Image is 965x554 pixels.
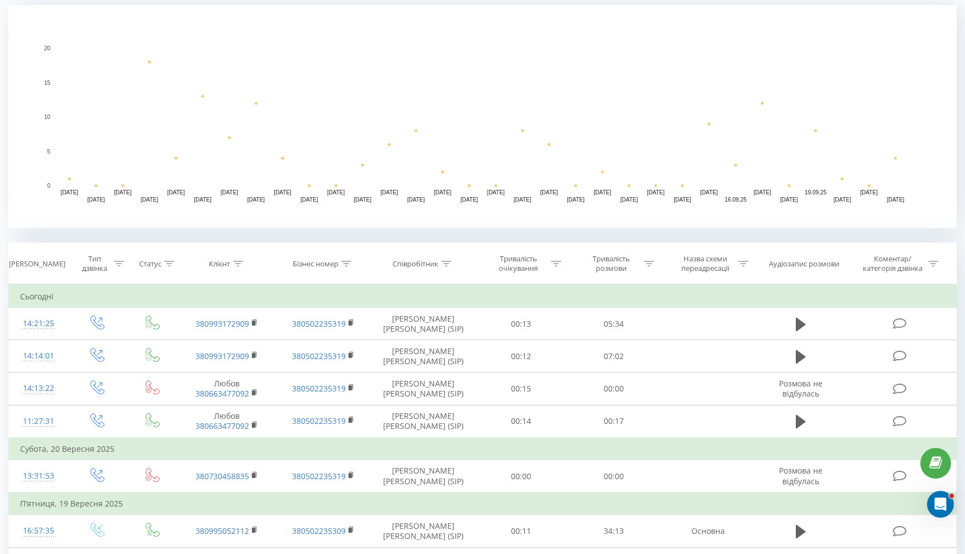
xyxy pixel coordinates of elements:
a: 380502235319 [292,471,346,481]
td: [PERSON_NAME] [PERSON_NAME] (SIP) [371,460,475,493]
a: 380993172909 [195,318,249,329]
text: 0 [47,183,50,189]
text: [DATE] [487,189,505,195]
div: 16:57:35 [20,520,57,542]
text: [DATE] [327,189,345,195]
td: 00:14 [475,405,567,438]
a: 380502235319 [292,318,346,329]
div: Співробітник [393,259,438,269]
td: 00:00 [567,460,660,493]
div: Тривалість розмови [581,254,641,273]
div: Коментар/категорія дзвінка [860,254,925,273]
text: [DATE] [620,197,638,203]
text: [DATE] [594,189,612,195]
a: 380995052112 [195,526,249,536]
td: 07:02 [567,340,660,372]
text: [DATE] [753,189,771,195]
div: Бізнес номер [293,259,338,269]
text: [DATE] [300,197,318,203]
td: [PERSON_NAME] [PERSON_NAME] (SIP) [371,515,475,547]
td: 00:13 [475,308,567,340]
a: 380663477092 [195,421,249,431]
text: [DATE] [221,189,238,195]
a: 380502235319 [292,415,346,426]
text: [DATE] [434,189,452,195]
span: Розмова не відбулась [779,378,823,399]
a: 380502235309 [292,526,346,536]
text: [DATE] [514,197,532,203]
text: [DATE] [407,197,425,203]
a: 380502235319 [292,383,346,394]
text: [DATE] [887,197,905,203]
text: [DATE] [247,197,265,203]
div: Тривалість очікування [489,254,548,273]
span: Розмова не відбулась [779,465,823,486]
a: 380993172909 [195,351,249,361]
text: [DATE] [700,189,718,195]
div: Статус [139,259,161,269]
text: [DATE] [141,197,159,203]
div: 14:21:25 [20,313,57,335]
text: [DATE] [87,197,105,203]
div: Аудіозапис розмови [769,259,839,269]
td: 00:00 [567,372,660,405]
text: [DATE] [833,197,851,203]
text: [DATE] [860,189,878,195]
text: [DATE] [673,197,691,203]
text: [DATE] [194,197,212,203]
text: 5 [47,149,50,155]
text: [DATE] [354,197,372,203]
text: [DATE] [380,189,398,195]
text: [DATE] [460,197,478,203]
td: [PERSON_NAME] [PERSON_NAME] (SIP) [371,372,475,405]
td: [PERSON_NAME] [PERSON_NAME] (SIP) [371,340,475,372]
div: 14:14:01 [20,345,57,367]
text: [DATE] [567,197,585,203]
td: [PERSON_NAME] [PERSON_NAME] (SIP) [371,405,475,438]
div: 14:13:22 [20,378,57,399]
td: 00:17 [567,405,660,438]
td: 00:00 [475,460,567,493]
td: 00:15 [475,372,567,405]
td: Любов [179,372,275,405]
text: 15 [44,80,51,86]
text: [DATE] [780,197,798,203]
a: 380502235319 [292,351,346,361]
td: 05:34 [567,308,660,340]
td: 00:12 [475,340,567,372]
td: П’ятниця, 19 Вересня 2025 [9,493,957,515]
td: Субота, 20 Вересня 2025 [9,438,957,460]
text: [DATE] [61,189,79,195]
text: 20 [44,45,51,51]
td: 34:13 [567,515,660,547]
text: [DATE] [541,189,558,195]
a: 380663477092 [195,388,249,399]
text: 16.09.25 [725,197,747,203]
text: [DATE] [114,189,132,195]
td: Основна [660,515,756,547]
td: Любов [179,405,275,438]
div: [PERSON_NAME] [9,259,65,269]
svg: A chart. [8,5,957,228]
td: 00:11 [475,515,567,547]
iframe: Intercom live chat [927,491,954,518]
a: 380730458835 [195,471,249,481]
div: Тип дзвінка [78,254,111,273]
text: 10 [44,114,51,120]
div: 11:27:31 [20,410,57,432]
div: 13:31:53 [20,465,57,487]
text: [DATE] [167,189,185,195]
div: Клієнт [209,259,230,269]
td: Сьогодні [9,285,957,308]
text: [DATE] [274,189,292,195]
text: 19.09.25 [805,189,827,195]
td: [PERSON_NAME] [PERSON_NAME] (SIP) [371,308,475,340]
div: Назва схеми переадресації [676,254,735,273]
text: [DATE] [647,189,665,195]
